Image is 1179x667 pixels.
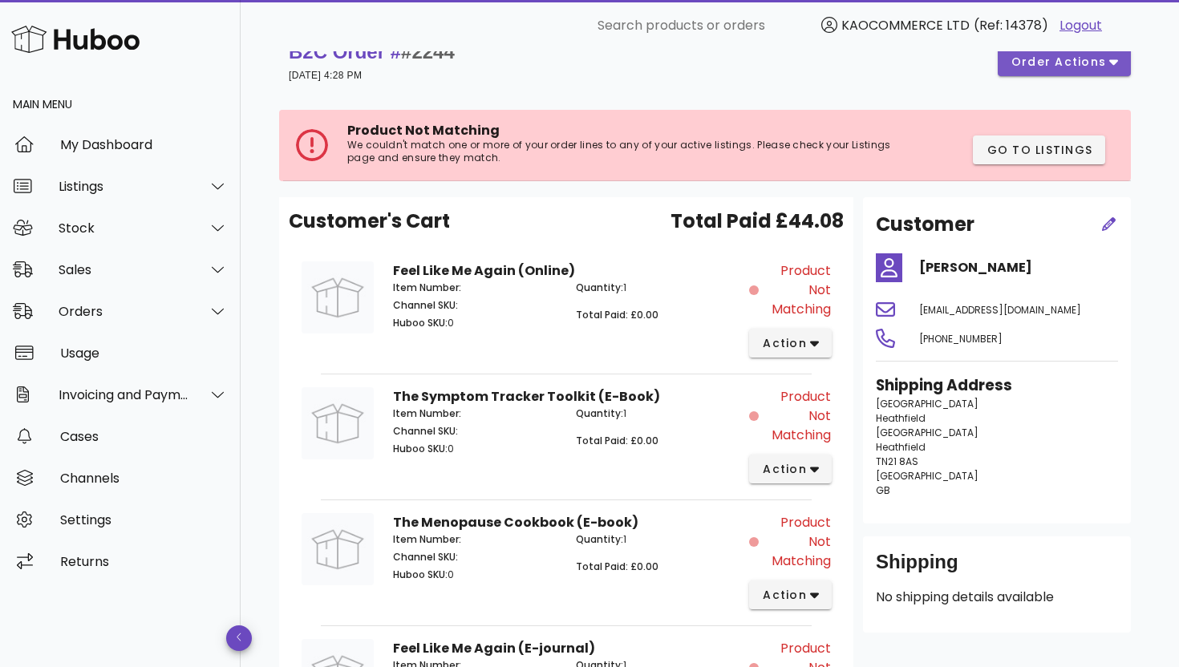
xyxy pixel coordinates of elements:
span: Total Paid: £0.00 [576,560,658,573]
p: 1 [576,281,739,295]
strong: Feel Like Me Again (Online) [393,261,575,280]
h4: [PERSON_NAME] [919,258,1118,277]
p: 1 [576,532,739,547]
span: Customer's Cart [289,207,450,236]
button: action [749,455,832,483]
div: Sales [59,262,189,277]
span: order actions [1011,54,1107,71]
button: order actions [998,47,1131,76]
span: [PHONE_NUMBER] [919,332,1003,346]
strong: The Symptom Tracker Toolkit (E-Book) [393,387,660,406]
span: Huboo SKU: [393,442,448,455]
img: Product Image [302,513,374,585]
div: Channels [60,471,228,486]
span: Huboo SKU: [393,316,448,329]
span: KAOCOMMERCE LTD [841,16,970,34]
span: Go to Listings [986,142,1092,159]
span: Product Not Matching [762,387,831,445]
span: Total Paid: £0.00 [576,308,658,321]
div: Orders [59,304,189,319]
button: action [749,580,832,609]
span: Quantity: [576,406,623,420]
p: 0 [393,442,557,456]
a: Logout [1059,16,1102,35]
h2: Customer [876,210,974,239]
span: Item Number: [393,281,461,294]
img: Product Image [302,261,374,333]
span: [GEOGRAPHIC_DATA] [876,469,978,483]
span: GB [876,483,890,497]
p: 0 [393,568,557,582]
span: Channel SKU: [393,298,458,312]
span: Quantity: [576,532,623,546]
span: [EMAIL_ADDRESS][DOMAIN_NAME] [919,303,1081,317]
span: Product Not Matching [347,121,500,139]
span: Product Not Matching [762,261,831,319]
div: Shipping [876,549,1118,588]
span: Item Number: [393,532,461,546]
span: Channel SKU: [393,550,458,564]
div: Listings [59,179,189,194]
span: Product Not Matching [762,513,831,571]
span: action [762,335,807,352]
div: Usage [60,346,228,361]
span: Heathfield [876,440,926,454]
div: Invoicing and Payments [59,387,189,402]
strong: Feel Like Me Again (E-journal) [393,639,595,657]
span: Channel SKU: [393,424,458,438]
img: Huboo Logo [11,22,140,56]
img: Product Image [302,387,374,459]
p: We couldn't match one or more of your order lines to any of your active listings. Please check yo... [347,139,894,164]
strong: B2C Order # [289,41,455,63]
span: [GEOGRAPHIC_DATA] [876,426,978,439]
button: action [749,329,832,358]
button: Go to Listings [973,135,1105,164]
span: TN21 8AS [876,455,918,468]
span: [GEOGRAPHIC_DATA] [876,397,978,410]
div: Stock [59,220,189,236]
span: Total Paid £44.08 [671,207,844,236]
div: Settings [60,512,228,528]
small: [DATE] 4:28 PM [289,70,362,81]
span: Total Paid: £0.00 [576,434,658,447]
strong: The Menopause Cookbook (E-book) [393,513,638,532]
span: Huboo SKU: [393,568,448,581]
span: (Ref: 14378) [974,16,1048,34]
span: Item Number: [393,406,461,420]
h3: Shipping Address [876,374,1118,397]
span: Heathfield [876,411,926,425]
span: action [762,461,807,478]
p: No shipping details available [876,588,1118,607]
p: 1 [576,406,739,421]
div: Returns [60,554,228,569]
div: My Dashboard [60,137,228,152]
span: Quantity: [576,281,623,294]
div: Cases [60,429,228,444]
p: 0 [393,316,557,330]
span: action [762,587,807,604]
span: #2244 [401,41,455,63]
